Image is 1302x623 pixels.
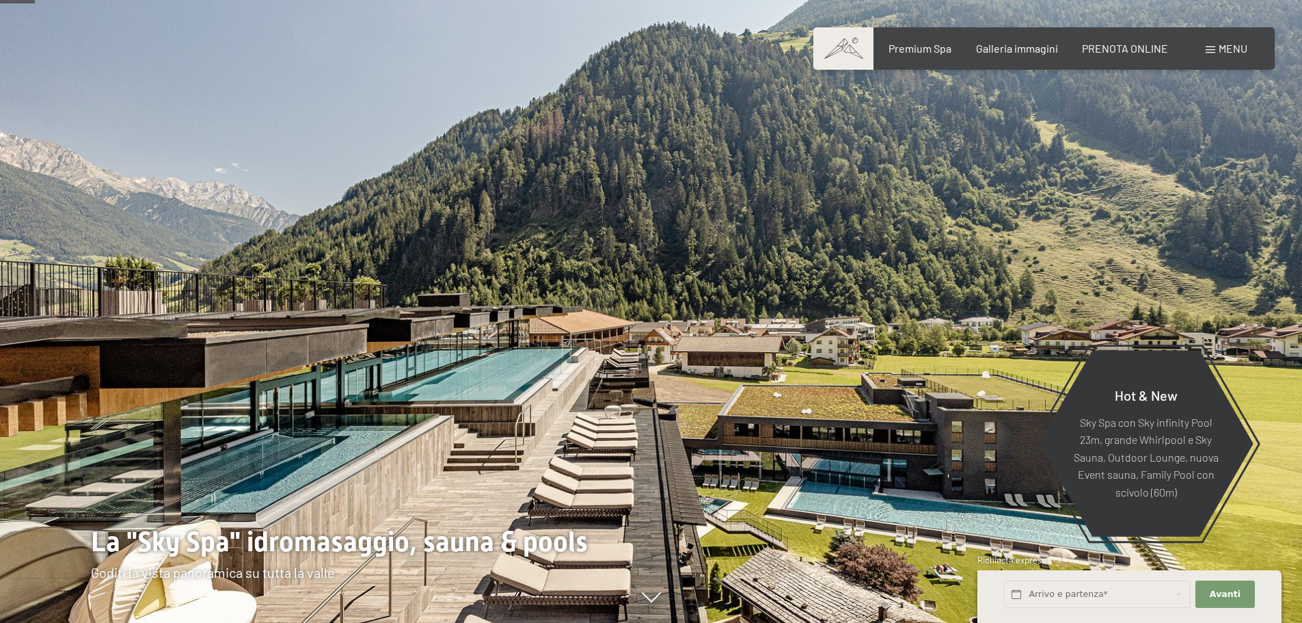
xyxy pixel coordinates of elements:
[976,42,1058,55] a: Galleria immagini
[1195,581,1254,609] button: Avanti
[1210,588,1240,600] span: Avanti
[1037,349,1254,538] a: Hot & New Sky Spa con Sky infinity Pool 23m, grande Whirlpool e Sky Sauna, Outdoor Lounge, nuova ...
[1219,42,1247,55] span: Menu
[977,555,1046,566] span: Richiesta express
[1082,42,1168,55] a: PRENOTA ONLINE
[1115,386,1178,403] span: Hot & New
[889,42,951,55] a: Premium Spa
[1072,413,1220,501] p: Sky Spa con Sky infinity Pool 23m, grande Whirlpool e Sky Sauna, Outdoor Lounge, nuova Event saun...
